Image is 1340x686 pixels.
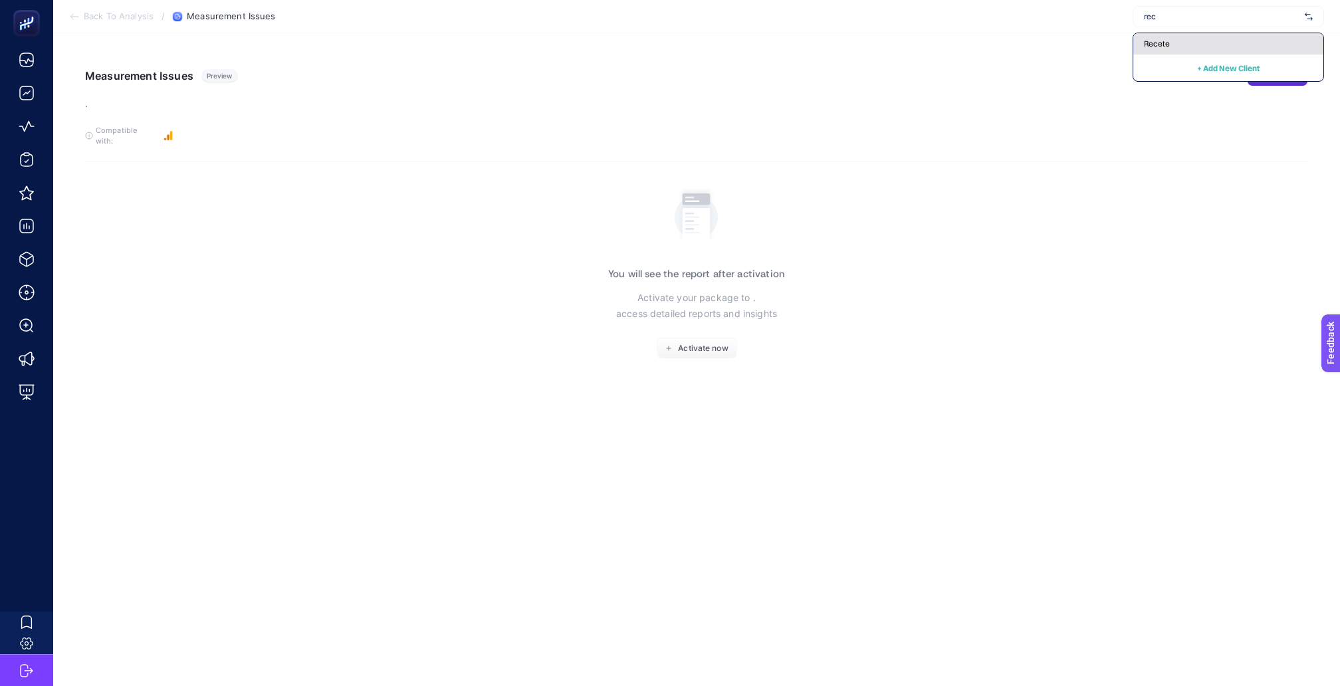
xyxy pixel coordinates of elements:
button: Activate now [657,338,737,359]
span: + Add New Client [1197,63,1260,73]
p: Activate your package to . access detailed reports and insights [616,290,777,322]
span: Activate now [678,343,728,354]
span: Recete [1144,39,1170,49]
span: Feedback [8,4,51,15]
span: Back To Analysis [84,11,154,22]
p: . [85,96,238,112]
button: + Add New Client [1197,60,1260,76]
input: Tailors Room [1144,11,1299,22]
span: Measurement Issues [187,11,275,22]
h3: You will see the report after activation [608,269,785,279]
span: Preview [207,72,233,80]
span: Compatible with: [96,125,156,146]
span: / [162,11,165,21]
h1: Measurement Issues [85,69,193,82]
img: svg%3e [1305,10,1313,23]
